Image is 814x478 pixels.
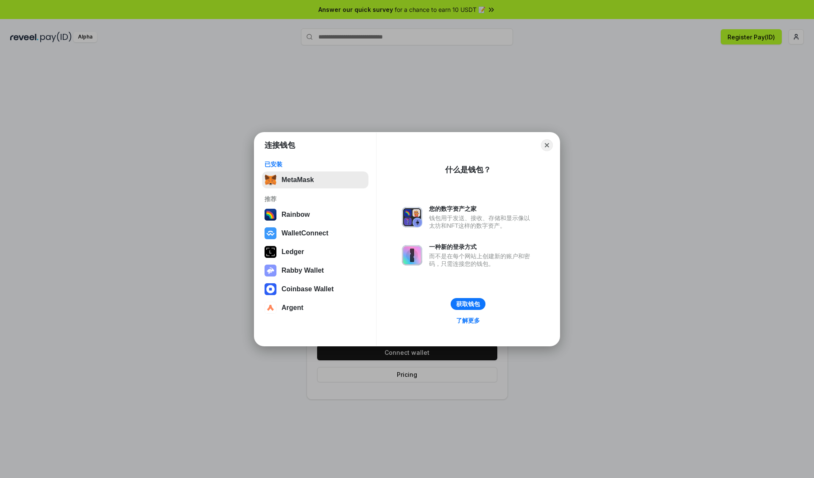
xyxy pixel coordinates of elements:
[265,195,366,203] div: 推荐
[265,246,276,258] img: svg+xml,%3Csvg%20xmlns%3D%22http%3A%2F%2Fwww.w3.org%2F2000%2Fsvg%22%20width%3D%2228%22%20height%3...
[451,315,485,326] a: 了解更多
[262,299,368,316] button: Argent
[445,165,491,175] div: 什么是钱包？
[265,265,276,276] img: svg+xml,%3Csvg%20xmlns%3D%22http%3A%2F%2Fwww.w3.org%2F2000%2Fsvg%22%20fill%3D%22none%22%20viewBox...
[429,205,534,213] div: 您的数字资产之家
[265,283,276,295] img: svg+xml,%3Csvg%20width%3D%2228%22%20height%3D%2228%22%20viewBox%3D%220%200%2028%2028%22%20fill%3D...
[541,139,553,151] button: Close
[265,209,276,221] img: svg+xml,%3Csvg%20width%3D%22120%22%20height%3D%22120%22%20viewBox%3D%220%200%20120%20120%22%20fil...
[282,229,329,237] div: WalletConnect
[402,207,422,227] img: svg+xml,%3Csvg%20xmlns%3D%22http%3A%2F%2Fwww.w3.org%2F2000%2Fsvg%22%20fill%3D%22none%22%20viewBox...
[282,267,324,274] div: Rabby Wallet
[265,174,276,186] img: svg+xml,%3Csvg%20fill%3D%22none%22%20height%3D%2233%22%20viewBox%3D%220%200%2035%2033%22%20width%...
[429,214,534,229] div: 钱包用于发送、接收、存储和显示像以太坊和NFT这样的数字资产。
[456,300,480,308] div: 获取钱包
[262,206,368,223] button: Rainbow
[262,262,368,279] button: Rabby Wallet
[429,252,534,268] div: 而不是在每个网站上创建新的账户和密码，只需连接您的钱包。
[282,304,304,312] div: Argent
[262,225,368,242] button: WalletConnect
[429,243,534,251] div: 一种新的登录方式
[265,227,276,239] img: svg+xml,%3Csvg%20width%3D%2228%22%20height%3D%2228%22%20viewBox%3D%220%200%2028%2028%22%20fill%3D...
[262,243,368,260] button: Ledger
[282,248,304,256] div: Ledger
[282,211,310,218] div: Rainbow
[265,160,366,168] div: 已安装
[265,302,276,314] img: svg+xml,%3Csvg%20width%3D%2228%22%20height%3D%2228%22%20viewBox%3D%220%200%2028%2028%22%20fill%3D...
[282,285,334,293] div: Coinbase Wallet
[402,245,422,265] img: svg+xml,%3Csvg%20xmlns%3D%22http%3A%2F%2Fwww.w3.org%2F2000%2Fsvg%22%20fill%3D%22none%22%20viewBox...
[262,281,368,298] button: Coinbase Wallet
[265,140,295,150] h1: 连接钱包
[262,171,368,188] button: MetaMask
[456,317,480,324] div: 了解更多
[451,298,485,310] button: 获取钱包
[282,176,314,184] div: MetaMask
